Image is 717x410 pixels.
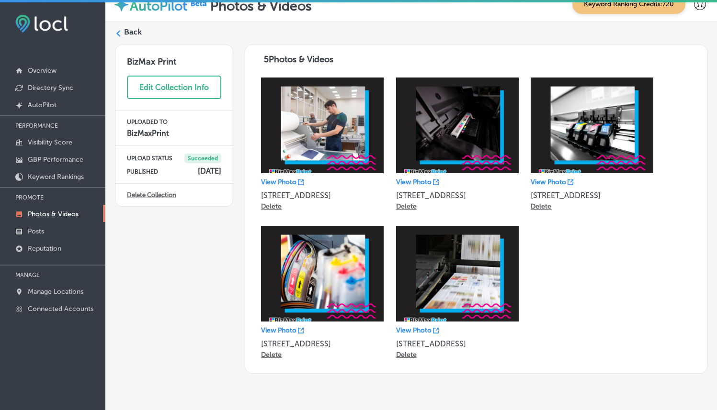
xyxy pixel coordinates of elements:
h3: BizMax Print [115,45,233,67]
p: [STREET_ADDRESS] [396,339,519,348]
p: Connected Accounts [28,305,93,313]
p: View Photo [261,178,296,186]
a: Delete Collection [127,191,176,199]
p: UPLOADED TO [127,119,221,125]
p: [STREET_ADDRESS] [261,191,384,200]
p: Delete [396,351,417,359]
p: Keyword Rankings [28,173,84,181]
a: View Photo [261,178,304,186]
label: Back [124,27,142,37]
p: [STREET_ADDRESS] [396,191,519,200]
a: View Photo [396,178,439,186]
h4: [DATE] [198,166,221,176]
p: Photos & Videos [28,210,79,218]
img: Collection thumbnail [531,78,653,173]
p: Delete [261,351,282,359]
p: View Photo [396,178,432,186]
img: Collection thumbnail [396,226,519,321]
p: View Photo [261,326,296,334]
img: Collection thumbnail [396,78,519,173]
p: PUBLISHED [127,168,158,175]
p: [STREET_ADDRESS] [531,191,653,200]
p: Delete [261,202,282,211]
img: Collection thumbnail [261,78,384,173]
img: fda3e92497d09a02dc62c9cd864e3231.png [15,15,68,33]
a: View Photo [531,178,573,186]
a: View Photo [396,326,439,334]
p: Overview [28,66,57,75]
span: Succeeded [184,154,221,163]
p: Reputation [28,244,61,253]
p: Delete [531,202,551,211]
p: Directory Sync [28,84,73,92]
p: UPLOAD STATUS [127,155,172,162]
p: View Photo [396,326,432,334]
p: GBP Performance [28,155,83,164]
p: Visibility Score [28,138,72,146]
p: AutoPilot [28,101,57,109]
button: Edit Collection Info [127,76,221,99]
p: [STREET_ADDRESS] [261,339,384,348]
p: Posts [28,227,44,235]
p: Delete [396,202,417,211]
img: Collection thumbnail [261,226,384,321]
a: View Photo [261,326,304,334]
h4: BizMaxPrint [127,129,221,138]
span: 5 Photos & Videos [264,54,333,65]
p: View Photo [531,178,566,186]
p: Manage Locations [28,288,83,296]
